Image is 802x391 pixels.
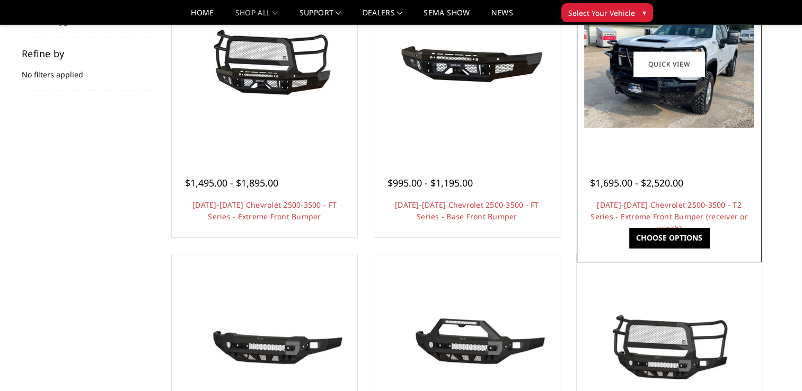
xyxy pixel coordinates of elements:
[584,307,754,387] img: 2024-2025 Chevrolet 2500-3500 - Freedom Series - Extreme Front Bumper
[22,49,153,58] h5: Refine by
[382,307,552,387] img: 2024-2025 Chevrolet 2500-3500 - Freedom Series - Sport Front Bumper (non-winch)
[749,340,802,391] iframe: Chat Widget
[568,7,635,19] span: Select Your Vehicle
[185,176,278,189] span: $1,495.00 - $1,895.00
[584,1,754,128] img: 2024-2026 Chevrolet 2500-3500 - T2 Series - Extreme Front Bumper (receiver or winch)
[235,9,278,24] a: shop all
[491,9,513,24] a: News
[424,9,470,24] a: SEMA Show
[591,200,748,233] a: [DATE]-[DATE] Chevrolet 2500-3500 - T2 Series - Extreme Front Bumper (receiver or winch)
[590,176,683,189] span: $1,695.00 - $2,520.00
[363,9,403,24] a: Dealers
[629,228,709,248] a: Choose Options
[387,176,473,189] span: $995.00 - $1,195.00
[180,307,349,387] img: 2024-2025 Chevrolet 2500-3500 - Freedom Series - Base Front Bumper (non-winch)
[191,9,214,24] a: Home
[299,9,341,24] a: Support
[633,51,704,76] a: Quick view
[642,7,646,18] span: ▾
[192,200,337,221] a: [DATE]-[DATE] Chevrolet 2500-3500 - FT Series - Extreme Front Bumper
[561,3,653,22] button: Select Your Vehicle
[22,49,153,91] div: No filters applied
[395,200,539,221] a: [DATE]-[DATE] Chevrolet 2500-3500 - FT Series - Base Front Bumper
